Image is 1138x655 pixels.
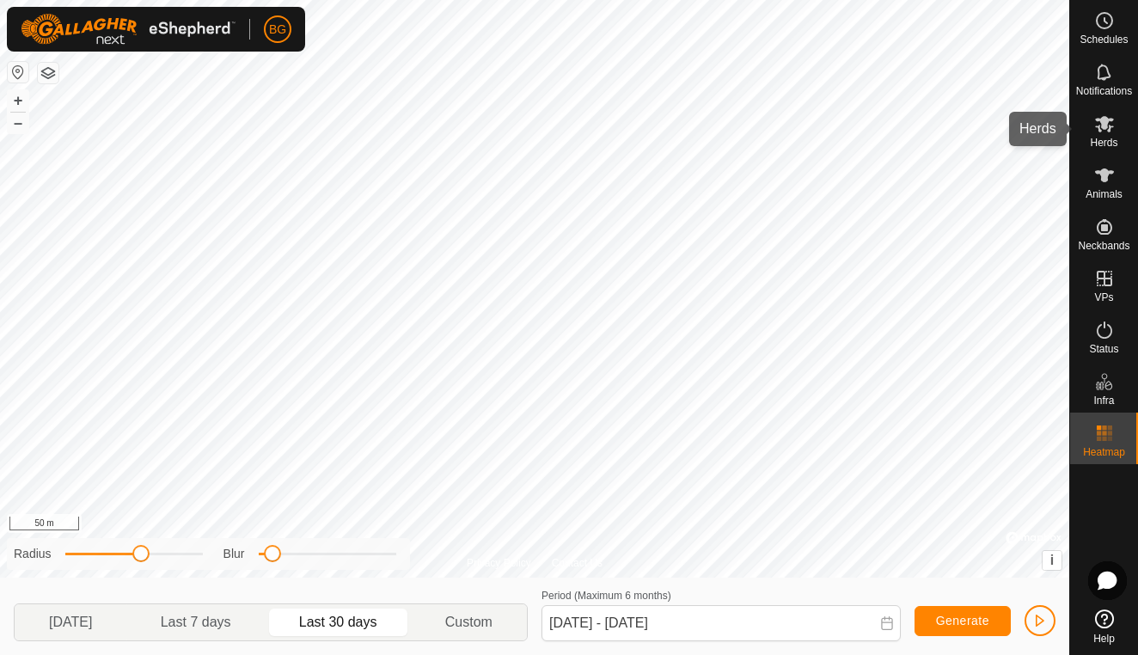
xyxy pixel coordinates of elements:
[8,113,28,133] button: –
[1076,86,1132,96] span: Notifications
[1070,603,1138,651] a: Help
[915,606,1011,636] button: Generate
[8,90,28,111] button: +
[223,545,245,563] label: Blur
[14,545,52,563] label: Radius
[1093,395,1114,406] span: Infra
[1094,292,1113,303] span: VPs
[1090,138,1117,148] span: Herds
[1080,34,1128,45] span: Schedules
[936,614,989,627] span: Generate
[1083,447,1125,457] span: Heatmap
[552,555,603,571] a: Contact Us
[1093,634,1115,644] span: Help
[8,62,28,83] button: Reset Map
[1089,344,1118,354] span: Status
[1050,553,1054,567] span: i
[445,612,493,633] span: Custom
[467,555,531,571] a: Privacy Policy
[161,612,231,633] span: Last 7 days
[38,63,58,83] button: Map Layers
[49,612,92,633] span: [DATE]
[1078,241,1129,251] span: Neckbands
[541,590,671,602] label: Period (Maximum 6 months)
[1086,189,1123,199] span: Animals
[299,612,377,633] span: Last 30 days
[1043,551,1062,570] button: i
[21,14,236,45] img: Gallagher Logo
[269,21,286,39] span: BG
